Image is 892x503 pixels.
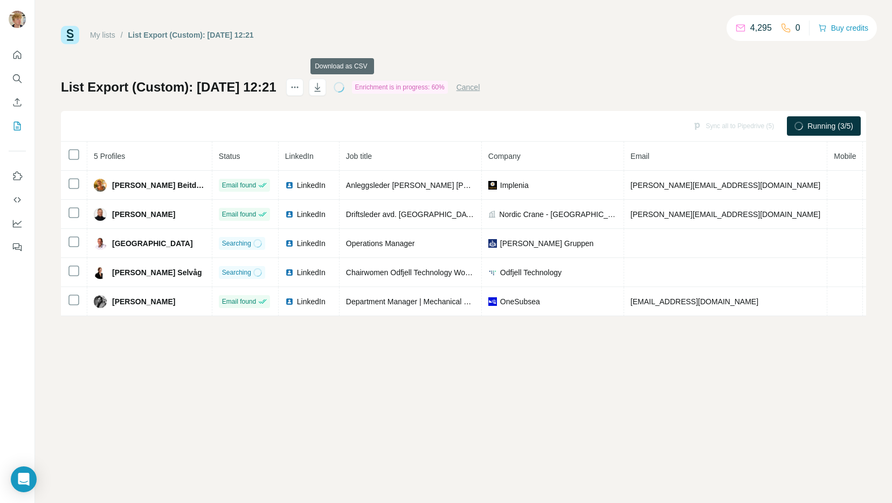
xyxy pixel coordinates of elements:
span: [GEOGRAPHIC_DATA] [112,238,193,249]
span: Operations Manager [346,239,415,248]
span: [PERSON_NAME] [112,209,175,220]
span: [PERSON_NAME] [112,296,175,307]
button: My lists [9,116,26,136]
p: 0 [796,22,800,34]
span: Job title [346,152,372,160]
span: 5 Profiles [94,152,125,160]
button: Enrich CSV [9,93,26,112]
span: LinkedIn [285,152,314,160]
span: Email found [222,297,256,306]
img: LinkedIn logo [285,268,294,277]
span: LinkedIn [297,180,326,191]
div: Enrichment is in progress: 60% [352,81,448,94]
button: Search [9,69,26,88]
div: Open Intercom Messenger [11,466,37,492]
button: Use Surfe on LinkedIn [9,166,26,186]
span: Searching [222,239,251,248]
span: Searching [222,268,251,277]
span: Driftsleder avd. [GEOGRAPHIC_DATA] [346,210,478,219]
span: Email found [222,180,256,190]
img: LinkedIn logo [285,239,294,248]
a: My lists [90,31,115,39]
span: LinkedIn [297,267,326,278]
span: [PERSON_NAME][EMAIL_ADDRESS][DOMAIN_NAME] [631,181,820,190]
span: Odfjell Technology [500,267,562,278]
button: Dashboard [9,214,26,233]
img: LinkedIn logo [285,210,294,219]
img: Avatar [94,179,107,192]
span: Anleggsleder [PERSON_NAME] [PERSON_NAME] [346,181,518,190]
span: Nordic Crane - [GEOGRAPHIC_DATA] [499,209,617,220]
span: LinkedIn [297,209,326,220]
img: company-logo [488,297,497,306]
img: Avatar [94,208,107,221]
span: [EMAIL_ADDRESS][DOMAIN_NAME] [631,297,758,306]
img: company-logo [488,268,497,277]
span: Email [631,152,649,160]
button: actions [286,79,303,96]
img: company-logo [488,181,497,190]
span: Department Manager | Mechanical components [GEOGRAPHIC_DATA] | Subsea Production Systems [346,297,687,306]
span: Company [488,152,521,160]
img: LinkedIn logo [285,181,294,190]
span: Status [219,152,240,160]
span: LinkedIn [297,296,326,307]
span: Running (3/5) [807,121,853,131]
li: / [121,30,123,40]
span: Chairwomen Odfjell Technology Women Network [346,268,510,277]
img: Avatar [9,11,26,28]
div: List Export (Custom): [DATE] 12:21 [128,30,254,40]
span: [PERSON_NAME][EMAIL_ADDRESS][DOMAIN_NAME] [631,210,820,219]
img: LinkedIn logo [285,297,294,306]
button: Cancel [457,82,480,93]
span: Implenia [500,180,529,191]
img: Avatar [94,237,107,250]
p: 4,295 [750,22,772,34]
span: [PERSON_NAME] Selvåg [112,267,202,278]
button: Use Surfe API [9,190,26,209]
span: LinkedIn [297,238,326,249]
span: Mobile [834,152,856,160]
img: Avatar [94,295,107,308]
button: Buy credits [818,20,868,36]
button: Quick start [9,45,26,65]
img: Avatar [94,266,107,279]
span: [PERSON_NAME] Beitdokken [112,180,205,191]
span: Email found [222,209,256,219]
span: OneSubsea [500,296,540,307]
button: Feedback [9,237,26,257]
h1: List Export (Custom): [DATE] 12:21 [61,79,276,96]
span: [PERSON_NAME] Gruppen [500,238,594,249]
img: company-logo [488,239,497,248]
img: Surfe Logo [61,26,79,44]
